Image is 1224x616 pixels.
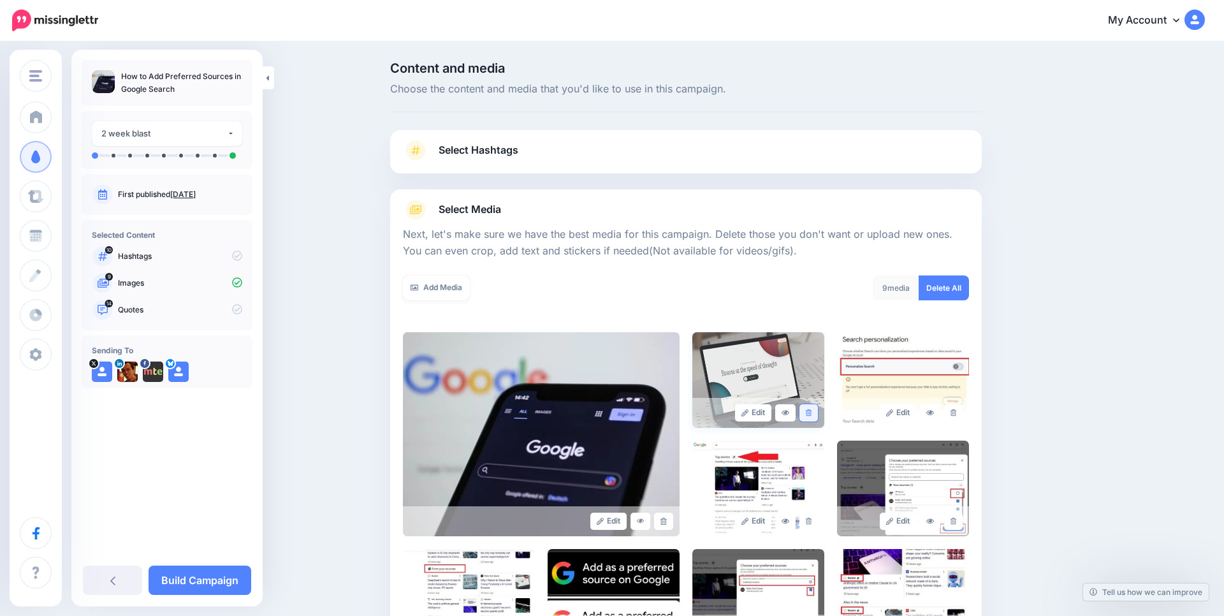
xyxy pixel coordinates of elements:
img: 42cb56c22b00ee11cf4b1fcdc9a4f5b7_large.jpg [837,332,969,428]
span: 10 [105,246,113,254]
p: Images [118,277,242,289]
a: Edit [735,404,771,422]
a: [DATE] [170,189,196,199]
a: Tell us how we can improve [1083,583,1209,601]
img: a64400a9fe0d6a990fd7f2c5485a742a_large.jpg [692,332,824,428]
p: Hashtags [118,251,242,262]
span: Select Media [439,201,501,218]
img: user_default_image.png [168,362,189,382]
a: Edit [590,513,627,530]
div: 2 week blast [101,126,227,141]
p: How to Add Preferred Sources in Google Search [121,70,242,96]
img: menu.png [29,70,42,82]
a: Edit [880,513,916,530]
a: Delete All [919,275,969,300]
a: My Account [1095,5,1205,36]
div: media [873,275,919,300]
p: First published [118,189,242,200]
a: Edit [735,513,771,530]
a: Add Media [403,275,470,300]
p: Next, let's make sure we have the best media for this campaign. Delete those you don't want or up... [403,226,969,260]
h4: Sending To [92,346,242,355]
h4: Selected Content [92,230,242,240]
span: 9 [882,283,887,293]
img: 310393109_477915214381636_3883985114093244655_n-bsa153274.png [143,362,163,382]
a: Select Media [403,200,969,220]
span: Content and media [390,62,982,75]
a: Edit [880,404,916,422]
img: Missinglettr [12,10,98,31]
button: 2 week blast [92,121,242,146]
p: Quotes [118,304,242,316]
img: cdbb7cfe4ad9465d0e7427ce5e3fc38c_large.jpg [837,441,969,536]
img: 7837ce90ed3f2c30f7d563bf1dae833f_large.jpg [692,441,824,536]
img: 796dcc86ec5a8dacb6c530da10c0e080_thumb.jpg [92,70,115,93]
span: 9 [105,273,113,281]
span: 14 [105,300,113,307]
img: 1516360547491-88590.png [117,362,138,382]
span: Select Hashtags [439,142,518,159]
img: 796dcc86ec5a8dacb6c530da10c0e080_large.jpg [403,332,680,536]
a: Select Hashtags [403,140,969,173]
img: user_default_image.png [92,362,112,382]
span: Choose the content and media that you'd like to use in this campaign. [390,81,982,98]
